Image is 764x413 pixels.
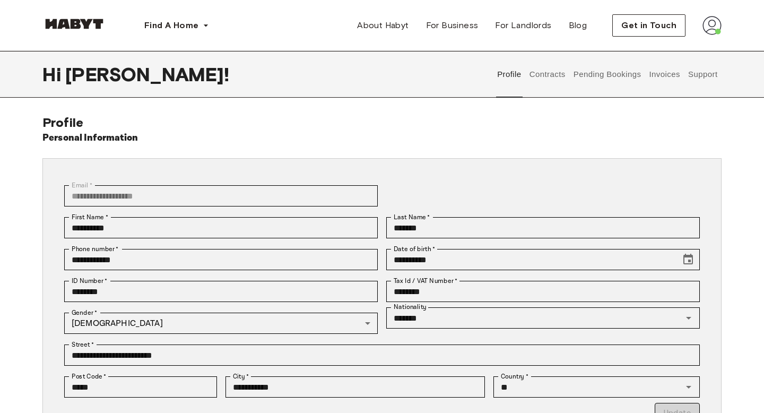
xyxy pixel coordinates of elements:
span: About Habyt [357,19,409,32]
button: Get in Touch [612,14,685,37]
div: [DEMOGRAPHIC_DATA] [64,313,378,334]
label: First Name [72,212,108,222]
h6: Personal Information [42,131,138,145]
span: [PERSON_NAME] ! [65,63,229,85]
button: Open [681,380,696,394]
img: avatar [702,16,722,35]
button: Find A Home [136,15,218,36]
button: Pending Bookings [572,51,643,98]
button: Contracts [528,51,567,98]
span: Find A Home [144,19,198,32]
span: Get in Touch [621,19,676,32]
a: For Landlords [487,15,560,36]
label: Email [72,180,92,190]
span: Hi [42,63,65,85]
a: For Business [418,15,487,36]
label: Nationality [394,303,427,312]
label: Street [72,340,94,349]
label: City [233,372,249,381]
button: Support [687,51,719,98]
button: Choose date, selected date is Feb 29, 2004 [678,249,699,270]
label: ID Number [72,276,107,286]
label: Post Code [72,372,107,381]
span: For Landlords [495,19,551,32]
span: Profile [42,115,83,130]
label: Tax Id / VAT Number [394,276,457,286]
label: Date of birth [394,244,435,254]
span: Blog [569,19,587,32]
img: Habyt [42,19,106,29]
button: Invoices [648,51,681,98]
label: Last Name [394,212,430,222]
button: Profile [496,51,523,98]
label: Phone number [72,244,119,254]
a: Blog [560,15,596,36]
a: About Habyt [349,15,417,36]
label: Country [501,372,528,381]
div: You can't change your email address at the moment. Please reach out to customer support in case y... [64,185,378,206]
label: Gender [72,308,97,317]
div: user profile tabs [493,51,722,98]
span: For Business [426,19,479,32]
button: Open [681,311,696,325]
